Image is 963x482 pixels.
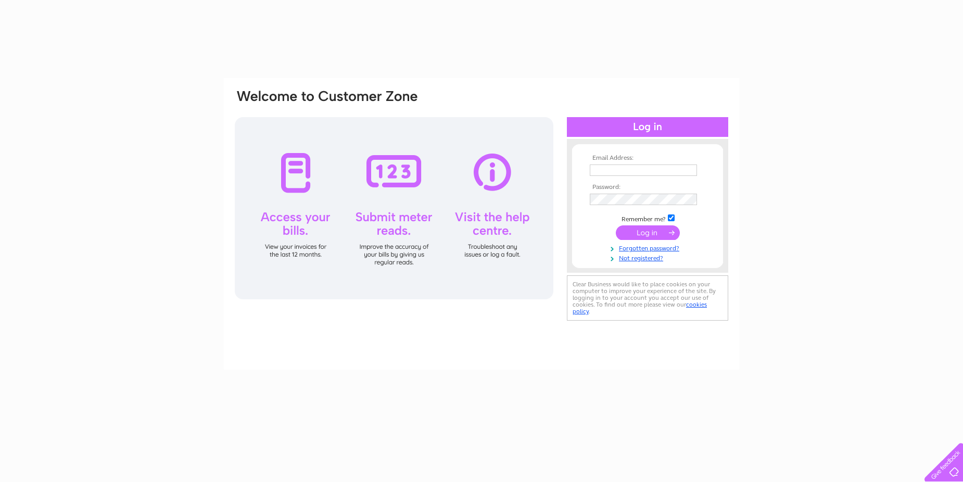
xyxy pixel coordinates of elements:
[590,243,708,252] a: Forgotten password?
[573,301,707,315] a: cookies policy
[590,252,708,262] a: Not registered?
[587,155,708,162] th: Email Address:
[567,275,728,321] div: Clear Business would like to place cookies on your computer to improve your experience of the sit...
[587,213,708,223] td: Remember me?
[616,225,680,240] input: Submit
[587,184,708,191] th: Password:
